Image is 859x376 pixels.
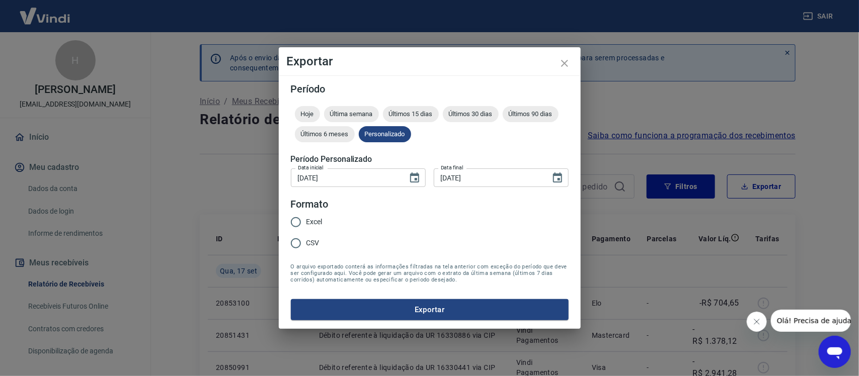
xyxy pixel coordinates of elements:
legend: Formato [291,197,329,212]
div: Últimos 30 dias [443,106,499,122]
iframe: Mensagem da empresa [771,310,851,332]
span: Personalizado [359,130,411,138]
span: Excel [306,217,323,227]
div: Personalizado [359,126,411,142]
button: close [553,51,577,75]
button: Choose date, selected date is 17 de set de 2025 [548,168,568,188]
div: Última semana [324,106,379,122]
h5: Período [291,84,569,94]
span: Última semana [324,110,379,118]
span: Olá! Precisa de ajuda? [6,7,85,15]
span: CSV [306,238,320,248]
span: Últimos 6 meses [295,130,355,138]
button: Choose date, selected date is 15 de set de 2025 [405,168,425,188]
span: Últimos 30 dias [443,110,499,118]
iframe: Fechar mensagem [747,312,767,332]
div: Últimos 90 dias [503,106,559,122]
span: Hoje [295,110,320,118]
label: Data inicial [298,164,324,171]
span: O arquivo exportado conterá as informações filtradas na tela anterior com exceção do período que ... [291,263,569,283]
input: DD/MM/YYYY [291,168,401,187]
div: Últimos 15 dias [383,106,439,122]
div: Últimos 6 meses [295,126,355,142]
iframe: Botão para abrir a janela de mensagens [819,336,851,368]
h4: Exportar [287,55,573,67]
button: Exportar [291,299,569,320]
h5: Período Personalizado [291,154,569,164]
span: Últimos 90 dias [503,110,559,118]
span: Últimos 15 dias [383,110,439,118]
label: Data final [441,164,463,171]
input: DD/MM/YYYY [434,168,543,187]
div: Hoje [295,106,320,122]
